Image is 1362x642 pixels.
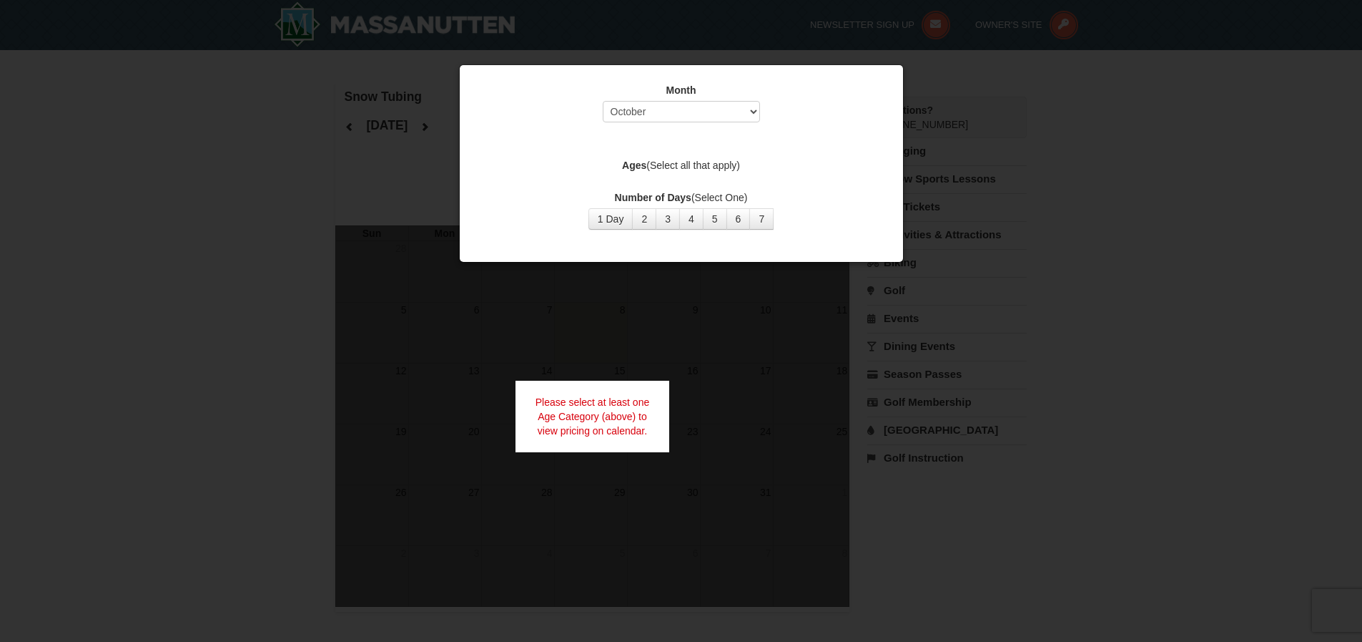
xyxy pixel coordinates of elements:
[622,160,646,171] strong: Ages
[515,381,670,452] div: Please select at least one Age Category (above) to view pricing on calendar.
[679,208,704,230] button: 4
[666,84,696,96] strong: Month
[656,208,680,230] button: 3
[632,208,656,230] button: 2
[478,158,885,172] label: (Select all that apply)
[726,208,751,230] button: 6
[749,208,774,230] button: 7
[588,208,633,230] button: 1 Day
[478,190,885,205] label: (Select One)
[703,208,727,230] button: 5
[615,192,691,203] strong: Number of Days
